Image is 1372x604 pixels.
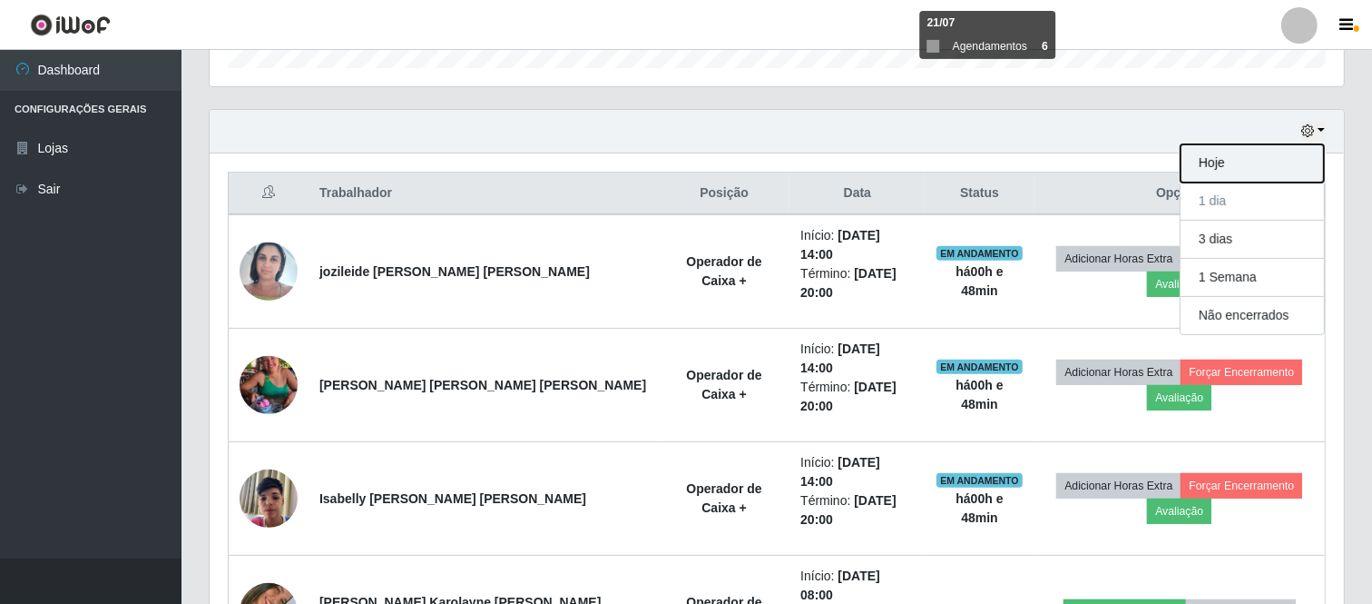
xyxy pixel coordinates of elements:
button: 1 Semana [1181,259,1324,297]
th: Data [789,173,925,215]
button: 1 dia [1181,183,1324,221]
strong: jozileide [PERSON_NAME] [PERSON_NAME] [319,264,590,279]
button: Avaliação [1147,272,1211,297]
strong: Operador de Caixa + [686,368,761,401]
img: 1705690307767.jpeg [240,233,298,310]
span: EM ANDAMENTO [936,473,1023,488]
img: CoreUI Logo [30,14,111,36]
li: Término: [800,378,914,416]
strong: há 00 h e 48 min [955,378,1003,411]
th: Opções [1034,173,1326,215]
th: Trabalhador [309,173,659,215]
strong: há 00 h e 48 min [955,264,1003,298]
li: Término: [800,491,914,530]
button: Adicionar Horas Extra [1056,360,1181,385]
strong: Operador de Caixa + [686,254,761,288]
strong: Isabelly [PERSON_NAME] [PERSON_NAME] [319,491,586,506]
img: 1744399618911.jpeg [240,333,298,437]
strong: Operador de Caixa + [686,481,761,515]
time: [DATE] 14:00 [800,455,880,489]
strong: há 00 h e 48 min [955,491,1003,525]
button: Avaliação [1147,385,1211,411]
button: 3 dias [1181,221,1324,259]
li: Início: [800,453,914,491]
th: Posição [659,173,789,215]
strong: [PERSON_NAME] [PERSON_NAME] [PERSON_NAME] [319,378,646,392]
button: Forçar Encerramento [1181,473,1302,499]
button: Forçar Encerramento [1181,360,1302,385]
time: [DATE] 08:00 [800,569,880,602]
time: [DATE] 14:00 [800,342,880,375]
time: [DATE] 14:00 [800,228,880,262]
li: Início: [800,340,914,378]
button: Avaliação [1147,499,1211,524]
th: Status [925,173,1034,215]
button: Hoje [1181,144,1324,183]
button: Não encerrados [1181,297,1324,334]
button: Adicionar Horas Extra [1056,473,1181,499]
span: EM ANDAMENTO [936,360,1023,374]
button: Adicionar Horas Extra [1056,246,1181,272]
li: Início: [800,226,914,264]
img: 1754408980746.jpeg [240,460,298,537]
span: EM ANDAMENTO [936,246,1023,261]
li: Término: [800,264,914,302]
